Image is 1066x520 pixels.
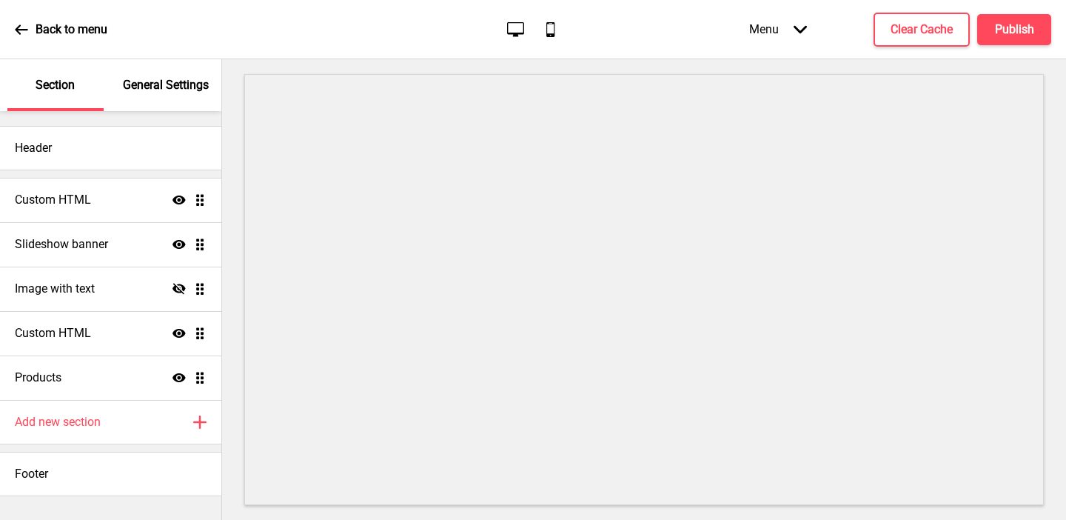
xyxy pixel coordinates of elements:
[15,140,52,156] h4: Header
[36,21,107,38] p: Back to menu
[977,14,1051,45] button: Publish
[15,325,91,341] h4: Custom HTML
[15,414,101,430] h4: Add new section
[15,466,48,482] h4: Footer
[15,192,91,208] h4: Custom HTML
[734,7,822,51] div: Menu
[15,236,108,253] h4: Slideshow banner
[15,10,107,50] a: Back to menu
[891,21,953,38] h4: Clear Cache
[36,77,75,93] p: Section
[123,77,209,93] p: General Settings
[995,21,1034,38] h4: Publish
[874,13,970,47] button: Clear Cache
[15,370,61,386] h4: Products
[15,281,95,297] h4: Image with text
